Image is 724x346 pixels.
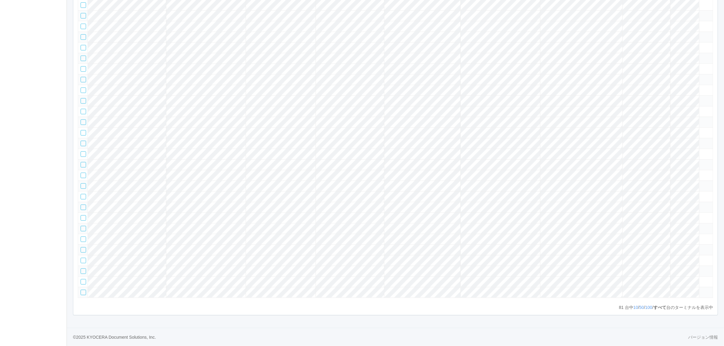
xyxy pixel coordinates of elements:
span: 81 [619,305,625,310]
p: 台中 / / / 台のターミナルを表示中 [619,304,713,311]
a: 10 [633,305,638,310]
a: 100 [645,305,652,310]
span: © 2025 KYOCERA Document Solutions, Inc. [73,335,156,340]
a: バージョン情報 [688,334,718,341]
span: すべて [653,305,666,310]
a: 50 [639,305,644,310]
